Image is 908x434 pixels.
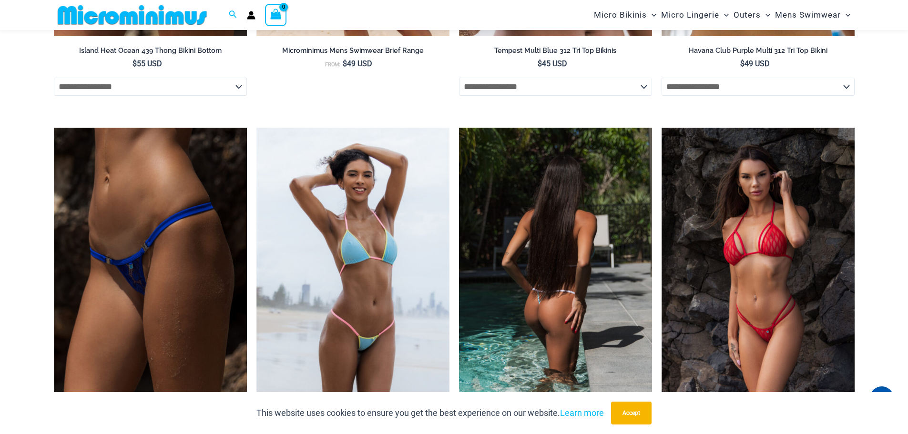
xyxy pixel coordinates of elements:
h2: Tempest Multi Blue 312 Tri Top Bikinis [459,46,652,55]
nav: Site Navigation [590,1,855,29]
a: Account icon link [247,11,255,20]
span: Menu Toggle [719,3,729,27]
p: This website uses cookies to ensure you get the best experience on our website. [256,406,604,420]
a: View Shopping Cart, empty [265,4,287,26]
img: Crystal Waves 305 Tri Top 4149 Thong 02 [662,128,855,417]
a: Tempest Multi Blue 312 Tri Top Bikinis [459,46,652,59]
span: $ [740,59,745,68]
a: Mens SwimwearMenu ToggleMenu Toggle [773,3,853,27]
span: Micro Bikinis [594,3,647,27]
a: Micro BikinisMenu ToggleMenu Toggle [592,3,659,27]
img: Island Heat Ocean 421 Bottom 01 [54,128,247,417]
span: Menu Toggle [647,3,656,27]
a: Micro LingerieMenu ToggleMenu Toggle [659,3,731,27]
a: Crystal Waves 305 Tri Top 4149 Thong 02Crystal Waves 305 Tri Top 4149 Thong 01Crystal Waves 305 T... [662,128,855,417]
img: MM SHOP LOGO FLAT [54,4,211,26]
a: Havana Club Purple Multi 312 Tri Top Bikini [662,46,855,59]
span: $ [133,59,137,68]
a: OutersMenu ToggleMenu Toggle [731,3,773,27]
a: Learn more [560,408,604,418]
span: Outers [734,3,761,27]
a: Island Heat Ocean 421 Bottom 01Island Heat Ocean 421 Bottom 02Island Heat Ocean 421 Bottom 02 [54,128,247,417]
bdi: 45 USD [538,59,567,68]
a: Tempest Multi Blue 312 Top 456 Bottom 01Tempest Multi Blue 312 Top 456 Bottom 02Tempest Multi Blu... [256,128,449,417]
a: Microminimus Mens Swimwear Brief Range [256,46,449,59]
span: $ [538,59,542,68]
img: Tempest Multi Blue 312 Top 456 Bottom 01 [256,128,449,417]
img: Cyclone Sky 318 Top 4275 Bottom 05 [459,128,652,417]
span: Menu Toggle [841,3,850,27]
a: Island Heat Ocean 439 Thong Bikini Bottom [54,46,247,59]
span: From: [325,61,340,68]
button: Accept [611,402,652,424]
span: Micro Lingerie [661,3,719,27]
span: Mens Swimwear [775,3,841,27]
bdi: 55 USD [133,59,162,68]
a: Search icon link [229,9,237,21]
span: $ [343,59,347,68]
bdi: 49 USD [740,59,770,68]
span: Menu Toggle [761,3,770,27]
a: Cyclone Sky 318 Top 4275 Bottom 04Cyclone Sky 318 Top 4275 Bottom 05Cyclone Sky 318 Top 4275 Bott... [459,128,652,417]
h2: Island Heat Ocean 439 Thong Bikini Bottom [54,46,247,55]
h2: Havana Club Purple Multi 312 Tri Top Bikini [662,46,855,55]
h2: Microminimus Mens Swimwear Brief Range [256,46,449,55]
bdi: 49 USD [343,59,372,68]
